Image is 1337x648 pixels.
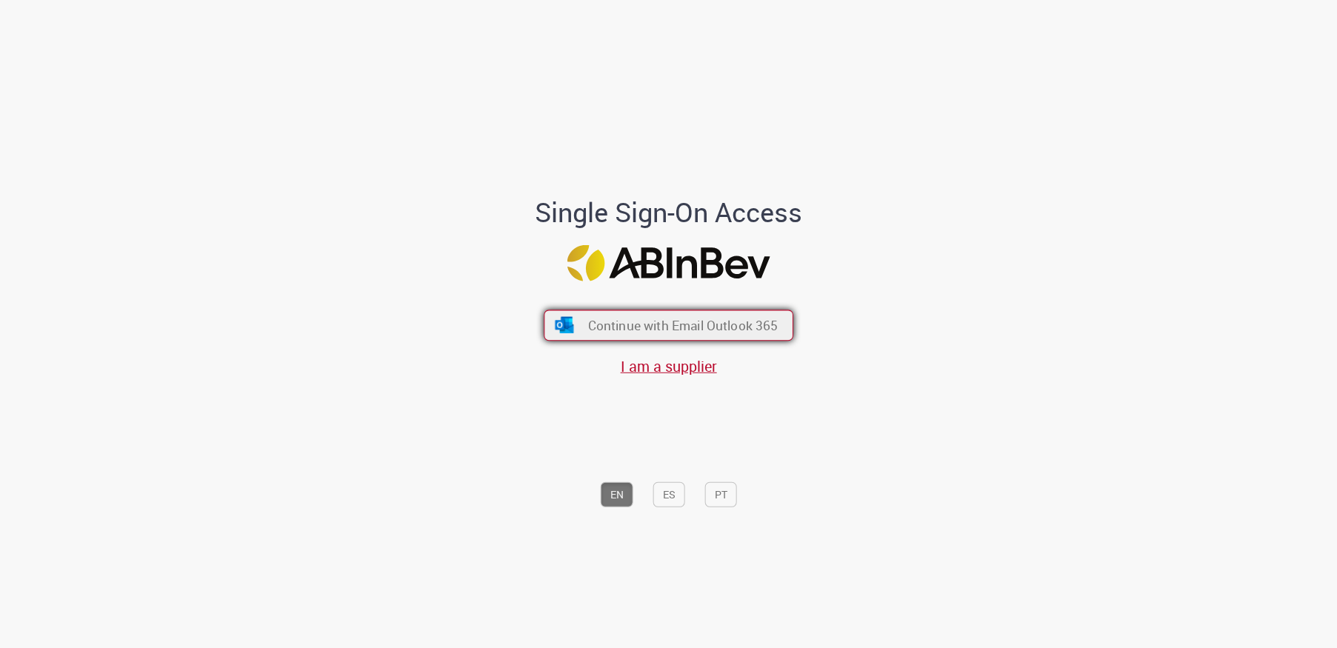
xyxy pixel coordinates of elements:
[705,482,737,507] button: PT
[587,316,778,333] span: Continue with Email Outlook 365
[653,482,685,507] button: ES
[463,198,874,227] h1: Single Sign-On Access
[544,310,793,341] button: ícone Azure/Microsoft 360 Continue with Email Outlook 365
[567,245,770,281] img: Logo ABInBev
[553,317,575,333] img: ícone Azure/Microsoft 360
[621,355,717,375] a: I am a supplier
[601,482,633,507] button: EN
